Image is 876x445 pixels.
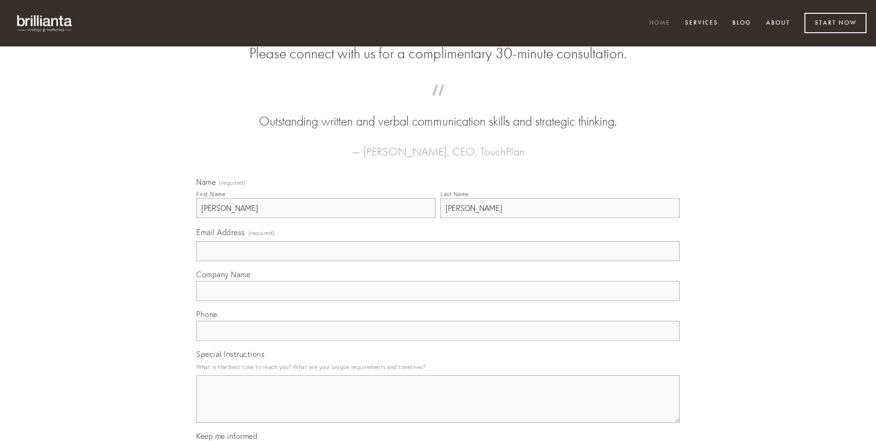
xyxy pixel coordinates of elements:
[196,191,225,198] div: First Name
[211,94,665,131] blockquote: Outstanding written and verbal communication skills and strategic thinking.
[196,349,265,359] span: Special Instructions
[196,431,257,441] span: Keep me informed
[804,13,867,33] a: Start Now
[211,94,665,112] span: “
[211,131,665,161] figcaption: — [PERSON_NAME], CEO, TouchPlan
[440,191,469,198] div: Last Name
[679,16,724,31] a: Services
[196,270,250,279] span: Company Name
[760,16,796,31] a: About
[219,180,246,186] span: (required)
[726,16,757,31] a: Blog
[196,45,680,63] h2: Please connect with us for a complimentary 30-minute consultation.
[196,309,218,319] span: Phone
[248,227,275,239] span: (required)
[196,177,216,187] span: Name
[196,361,680,373] p: What is the best time to reach you? What are your unique requirements and timelines?
[9,9,81,37] img: brillianta - research, strategy, marketing
[196,227,245,237] span: Email Address
[643,16,676,31] a: Home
